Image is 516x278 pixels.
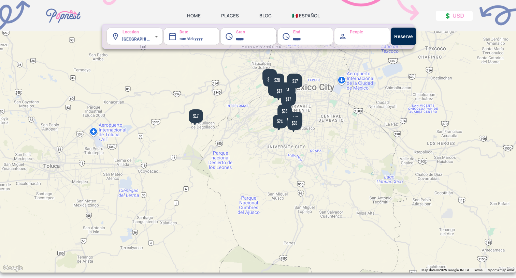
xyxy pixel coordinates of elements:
[122,28,163,45] div: [GEOGRAPHIC_DATA] ([GEOGRAPHIC_DATA], [GEOGRAPHIC_DATA], [GEOGRAPHIC_DATA])
[221,13,239,19] a: PLACES
[2,264,24,273] img: Google
[2,264,24,273] a: Open this area in Google Maps (opens a new window)
[111,25,139,35] label: Location
[421,268,469,272] span: Map data ©2025 Google, INEGI
[339,25,363,35] label: People
[282,25,300,35] label: End
[168,25,188,35] label: Date
[259,13,272,19] a: BLOG
[487,268,514,272] a: Report a map error
[394,34,413,39] strong: Reserve
[292,13,320,19] a: 🇲🇽 ESPAÑOL
[225,25,245,35] label: Start
[436,11,473,21] button: 💲 USD
[391,28,416,45] button: Reserve
[187,13,201,19] a: HOME
[473,268,483,272] a: Terms (opens in new tab)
